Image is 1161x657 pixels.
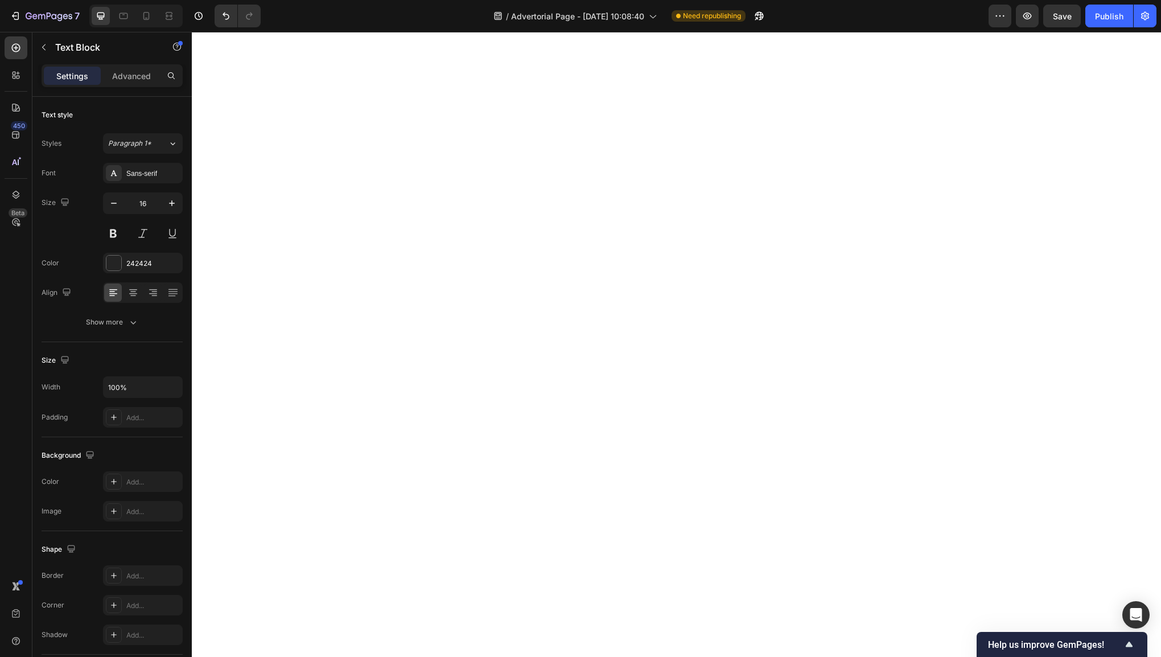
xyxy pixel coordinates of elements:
[126,507,180,517] div: Add...
[42,506,61,516] div: Image
[112,70,151,82] p: Advanced
[988,638,1136,651] button: Show survey - Help us improve GemPages!
[126,630,180,640] div: Add...
[42,448,97,463] div: Background
[42,412,68,422] div: Padding
[1122,601,1150,629] div: Open Intercom Messenger
[1095,10,1123,22] div: Publish
[126,169,180,179] div: Sans-serif
[108,138,151,149] span: Paragraph 1*
[42,353,72,368] div: Size
[86,317,139,328] div: Show more
[215,5,261,27] div: Undo/Redo
[11,121,27,130] div: 450
[9,208,27,217] div: Beta
[42,110,73,120] div: Text style
[104,377,182,397] input: Auto
[1043,5,1081,27] button: Save
[126,258,180,269] div: 242424
[126,477,180,487] div: Add...
[511,10,644,22] span: Advertorial Page - [DATE] 10:08:40
[56,70,88,82] p: Settings
[42,312,183,332] button: Show more
[42,195,72,211] div: Size
[42,285,73,301] div: Align
[42,138,61,149] div: Styles
[55,40,152,54] p: Text Block
[988,639,1122,650] span: Help us improve GemPages!
[126,601,180,611] div: Add...
[75,9,80,23] p: 7
[42,630,68,640] div: Shadow
[42,382,60,392] div: Width
[506,10,509,22] span: /
[5,5,85,27] button: 7
[126,413,180,423] div: Add...
[103,133,183,154] button: Paragraph 1*
[42,477,59,487] div: Color
[42,258,59,268] div: Color
[42,570,64,581] div: Border
[42,600,64,610] div: Corner
[192,32,1161,657] iframe: Design area
[683,11,741,21] span: Need republishing
[1053,11,1072,21] span: Save
[126,571,180,581] div: Add...
[42,542,78,557] div: Shape
[42,168,56,178] div: Font
[1085,5,1133,27] button: Publish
